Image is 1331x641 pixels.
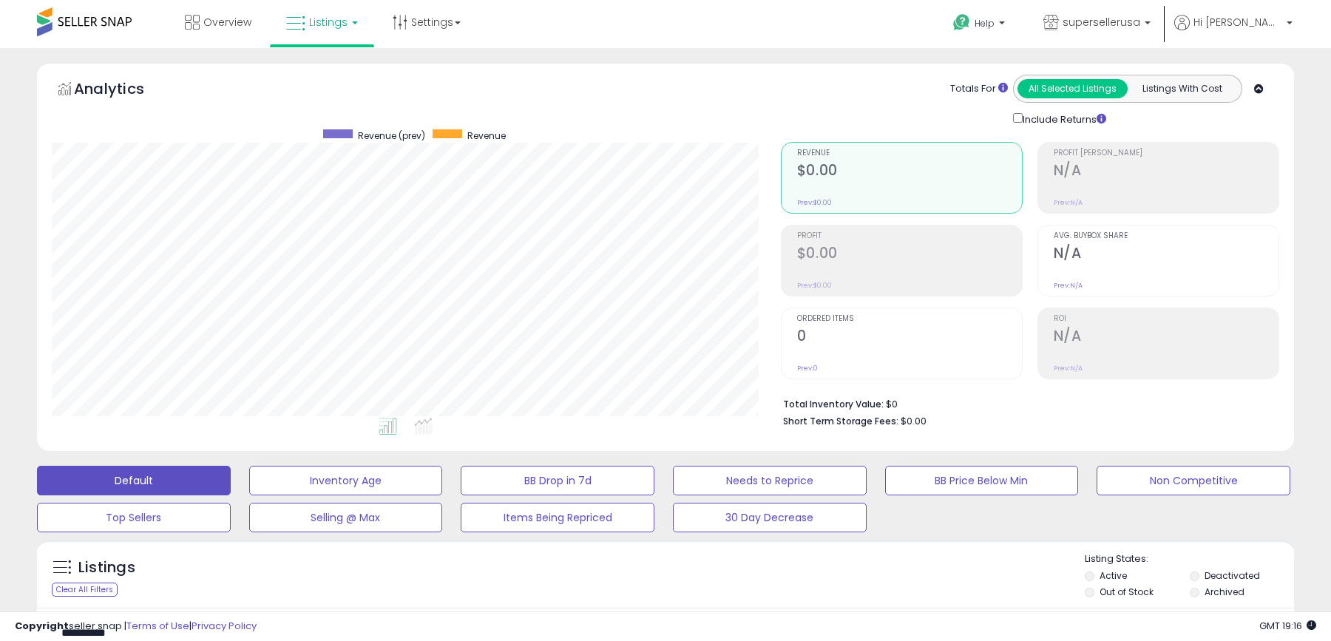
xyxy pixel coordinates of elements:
button: All Selected Listings [1017,79,1128,98]
span: Profit [797,232,1022,240]
span: Revenue [467,129,506,142]
small: Prev: $0.00 [797,281,832,290]
button: BB Price Below Min [885,466,1079,495]
button: BB Drop in 7d [461,466,654,495]
h2: N/A [1054,162,1278,182]
b: Total Inventory Value: [783,398,884,410]
label: Archived [1205,586,1244,598]
span: Hi [PERSON_NAME] [1193,15,1282,30]
li: $0 [783,394,1268,412]
span: supersellerusa [1063,15,1140,30]
small: Prev: N/A [1054,364,1083,373]
div: Totals For [950,82,1008,96]
div: seller snap | | [15,620,257,634]
h5: Analytics [74,78,173,103]
span: Listings [309,15,348,30]
span: Revenue [797,149,1022,157]
span: $0.00 [901,414,927,428]
a: Help [941,2,1020,48]
button: Items Being Repriced [461,503,654,532]
button: Needs to Reprice [673,466,867,495]
span: Revenue (prev) [358,129,425,142]
button: Selling @ Max [249,503,443,532]
h2: N/A [1054,245,1278,265]
span: Help [975,17,995,30]
button: Default [37,466,231,495]
button: Non Competitive [1097,466,1290,495]
small: Prev: 0 [797,364,818,373]
button: Top Sellers [37,503,231,532]
div: Clear All Filters [52,583,118,597]
button: Inventory Age [249,466,443,495]
span: Overview [203,15,251,30]
a: Privacy Policy [192,619,257,633]
h2: $0.00 [797,245,1022,265]
button: Listings With Cost [1127,79,1237,98]
span: 2025-08-14 19:16 GMT [1259,619,1316,633]
h2: $0.00 [797,162,1022,182]
small: Prev: N/A [1054,198,1083,207]
a: Hi [PERSON_NAME] [1174,15,1293,48]
p: Listing States: [1085,552,1293,566]
small: Prev: N/A [1054,281,1083,290]
span: ROI [1054,315,1278,323]
small: Prev: $0.00 [797,198,832,207]
a: Terms of Use [126,619,189,633]
h2: N/A [1054,328,1278,347]
button: 30 Day Decrease [673,503,867,532]
i: Get Help [952,13,971,32]
label: Deactivated [1205,569,1260,582]
div: Include Returns [1002,110,1124,127]
h2: 0 [797,328,1022,347]
strong: Copyright [15,619,69,633]
label: Active [1100,569,1127,582]
span: Avg. Buybox Share [1054,232,1278,240]
span: Profit [PERSON_NAME] [1054,149,1278,157]
b: Short Term Storage Fees: [783,415,898,427]
h5: Listings [78,557,135,578]
label: Out of Stock [1100,586,1154,598]
span: Ordered Items [797,315,1022,323]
